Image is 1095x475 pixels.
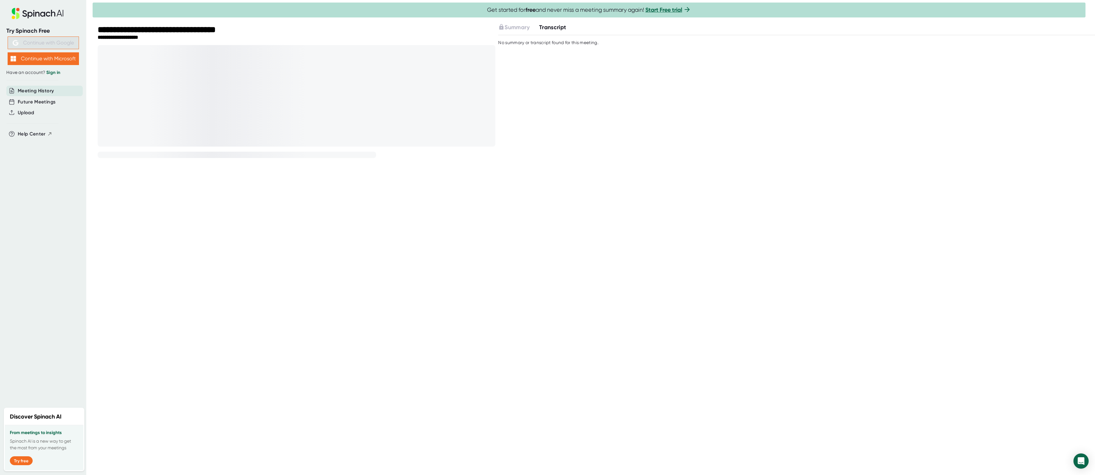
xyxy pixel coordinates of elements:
[6,70,80,76] div: Have an account?
[539,24,566,31] span: Transcript
[10,438,78,451] p: Spinach AI is a new way to get the most from your meetings
[1073,453,1089,469] div: Open Intercom Messenger
[6,27,80,35] div: Try Spinach Free
[8,36,79,49] button: Continue with Google
[18,130,52,138] button: Help Center
[539,23,566,32] button: Transcript
[498,40,598,46] div: No summary or transcript found for this meeting.
[18,87,54,95] button: Meeting History
[505,24,529,31] span: Summary
[13,40,18,46] img: Aehbyd4JwY73AAAAAElFTkSuQmCC
[498,23,529,32] button: Summary
[46,70,60,75] a: Sign in
[10,456,33,465] button: Try free
[18,98,55,106] button: Future Meetings
[8,52,79,65] button: Continue with Microsoft
[18,130,46,138] span: Help Center
[487,6,691,14] span: Get started for and never miss a meeting summary again!
[525,6,536,13] b: free
[498,23,539,32] div: Upgrade to access
[10,430,78,435] h3: From meetings to insights
[18,109,34,116] button: Upload
[645,6,682,13] a: Start Free trial
[10,412,62,421] h2: Discover Spinach AI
